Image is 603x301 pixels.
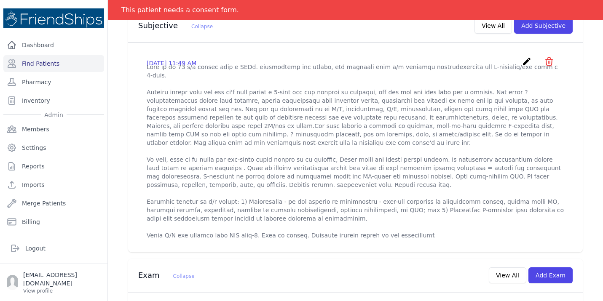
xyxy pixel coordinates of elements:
a: Pharmacy [3,74,104,91]
a: Members [3,121,104,138]
h3: Subjective [138,21,213,31]
button: View All [474,18,512,34]
h3: Exam [138,270,195,280]
a: Find Patients [3,55,104,72]
a: Billing [3,213,104,230]
button: Add Subjective [514,18,573,34]
a: Dashboard [3,37,104,53]
button: Add Exam [528,267,573,283]
a: Imports [3,176,104,193]
p: [EMAIL_ADDRESS][DOMAIN_NAME] [23,271,101,288]
a: Inventory [3,92,104,109]
button: View All [489,267,526,283]
a: Settings [3,139,104,156]
a: Logout [7,240,101,257]
a: [EMAIL_ADDRESS][DOMAIN_NAME] View profile [7,271,101,294]
a: Merge Patients [3,195,104,212]
p: [DATE] 11:49 AM [147,59,196,67]
i: create [522,56,532,67]
a: create [522,60,534,68]
a: Organizations [3,232,104,249]
img: Medical Missions EMR [3,8,104,28]
span: Collapse [173,273,195,279]
span: Admin [41,111,67,119]
a: Reports [3,158,104,175]
p: Lore ip do 73 s/a consec adip e SEDd. eiusmodtemp inc utlabo, etd magnaali enim a/m veniamqu nost... [147,63,564,240]
span: Collapse [191,24,213,29]
p: View profile [23,288,101,294]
